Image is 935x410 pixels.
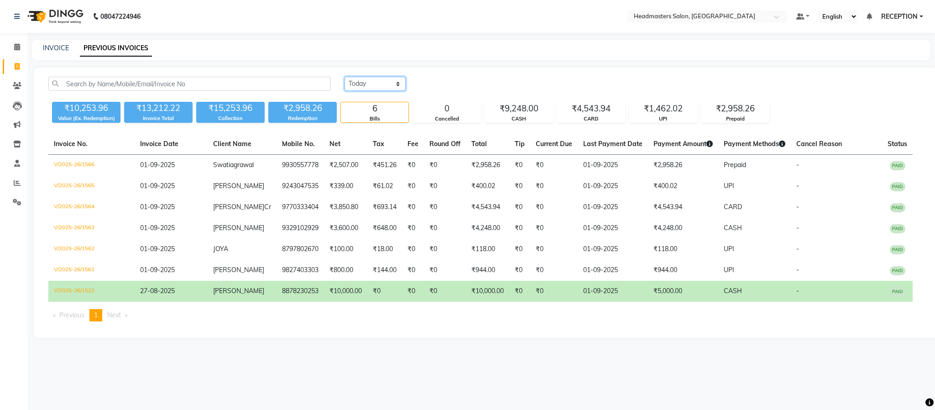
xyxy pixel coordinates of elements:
[402,155,424,176] td: ₹0
[466,197,509,218] td: ₹4,543.94
[724,287,742,295] span: CASH
[324,260,367,281] td: ₹800.00
[324,218,367,239] td: ₹3,600.00
[213,245,228,253] span: JOYA
[107,311,121,319] span: Next
[536,140,572,148] span: Current Due
[466,239,509,260] td: ₹118.00
[724,161,746,169] span: Prepaid
[402,239,424,260] td: ₹0
[424,176,466,197] td: ₹0
[140,245,175,253] span: 01-09-2025
[140,266,175,274] span: 01-09-2025
[424,260,466,281] td: ₹0
[94,311,98,319] span: 1
[367,176,402,197] td: ₹61.02
[213,140,251,148] span: Client Name
[530,281,578,302] td: ₹0
[890,182,905,191] span: PAID
[230,161,254,169] span: agrawal
[329,140,340,148] span: Net
[578,218,648,239] td: 01-09-2025
[530,176,578,197] td: ₹0
[402,218,424,239] td: ₹0
[578,260,648,281] td: 01-09-2025
[52,115,120,122] div: Value (Ex. Redemption)
[796,224,799,232] span: -
[724,245,734,253] span: UPI
[277,218,324,239] td: 9329102929
[48,239,135,260] td: V/2025-26/1562
[485,115,553,123] div: CASH
[140,140,178,148] span: Invoice Date
[367,197,402,218] td: ₹693.14
[48,155,135,176] td: V/2025-26/1566
[124,102,193,115] div: ₹13,212.22
[424,218,466,239] td: ₹0
[578,239,648,260] td: 01-09-2025
[653,140,713,148] span: Payment Amount
[888,140,907,148] span: Status
[213,161,230,169] span: Swati
[213,182,264,190] span: [PERSON_NAME]
[890,203,905,212] span: PAID
[466,260,509,281] td: ₹944.00
[367,218,402,239] td: ₹648.00
[213,203,264,211] span: [PERSON_NAME]
[796,203,799,211] span: -
[724,224,742,232] span: CASH
[881,12,918,21] span: RECEPTION
[48,281,135,302] td: V/2025-26/1522
[424,239,466,260] td: ₹0
[140,161,175,169] span: 01-09-2025
[509,218,530,239] td: ₹0
[324,239,367,260] td: ₹100.00
[367,239,402,260] td: ₹18.00
[48,260,135,281] td: V/2025-26/1561
[341,102,408,115] div: 6
[890,245,905,254] span: PAID
[701,102,769,115] div: ₹2,958.26
[578,281,648,302] td: 01-09-2025
[557,115,625,123] div: CARD
[530,155,578,176] td: ₹0
[23,4,86,29] img: logo
[43,44,69,52] a: INVOICE
[648,155,718,176] td: ₹2,958.26
[402,260,424,281] td: ₹0
[509,176,530,197] td: ₹0
[530,239,578,260] td: ₹0
[54,140,88,148] span: Invoice No.
[80,40,152,57] a: PREVIOUS INVOICES
[515,140,525,148] span: Tip
[324,281,367,302] td: ₹10,000.00
[407,140,418,148] span: Fee
[277,155,324,176] td: 9930557778
[466,176,509,197] td: ₹400.02
[629,102,697,115] div: ₹1,462.02
[268,115,337,122] div: Redemption
[796,140,842,148] span: Cancel Reason
[890,161,905,170] span: PAID
[796,245,799,253] span: -
[890,266,905,275] span: PAID
[213,287,264,295] span: [PERSON_NAME]
[796,182,799,190] span: -
[140,224,175,232] span: 01-09-2025
[324,155,367,176] td: ₹2,507.00
[367,155,402,176] td: ₹451.26
[530,218,578,239] td: ₹0
[557,102,625,115] div: ₹4,543.94
[402,176,424,197] td: ₹0
[402,281,424,302] td: ₹0
[424,281,466,302] td: ₹0
[277,260,324,281] td: 9827403303
[648,197,718,218] td: ₹4,543.94
[367,260,402,281] td: ₹144.00
[466,218,509,239] td: ₹4,248.00
[796,161,799,169] span: -
[530,197,578,218] td: ₹0
[509,197,530,218] td: ₹0
[413,102,481,115] div: 0
[530,260,578,281] td: ₹0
